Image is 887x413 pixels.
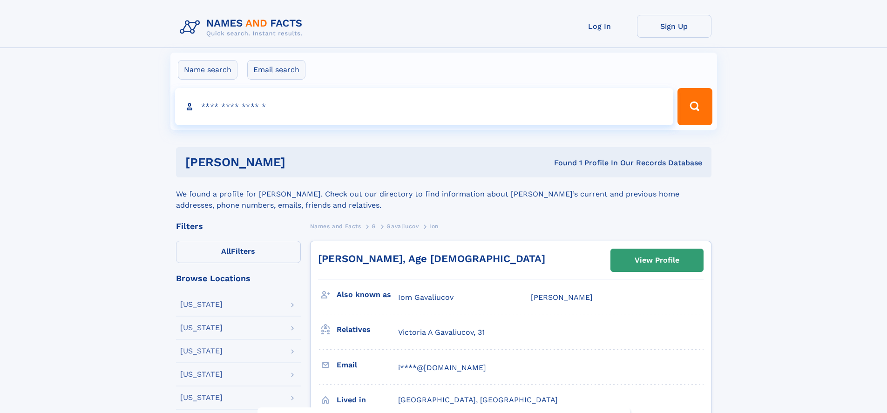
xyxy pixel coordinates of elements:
[176,177,711,211] div: We found a profile for [PERSON_NAME]. Check out our directory to find information about [PERSON_N...
[386,223,419,230] span: Gavaliucov
[176,274,301,283] div: Browse Locations
[176,15,310,40] img: Logo Names and Facts
[637,15,711,38] a: Sign Up
[398,327,485,338] a: Victoria A Gavaliucov, 31
[677,88,712,125] button: Search Button
[386,220,419,232] a: Gavaliucov
[337,322,398,338] h3: Relatives
[180,324,223,332] div: [US_STATE]
[372,220,376,232] a: G
[310,220,361,232] a: Names and Facts
[337,357,398,373] h3: Email
[176,222,301,230] div: Filters
[398,395,558,404] span: [GEOGRAPHIC_DATA], [GEOGRAPHIC_DATA]
[318,253,545,264] a: [PERSON_NAME], Age [DEMOGRAPHIC_DATA]
[176,241,301,263] label: Filters
[180,394,223,401] div: [US_STATE]
[562,15,637,38] a: Log In
[372,223,376,230] span: G
[180,301,223,308] div: [US_STATE]
[635,250,679,271] div: View Profile
[175,88,674,125] input: search input
[337,392,398,408] h3: Lived in
[611,249,703,271] a: View Profile
[180,347,223,355] div: [US_STATE]
[420,158,702,168] div: Found 1 Profile In Our Records Database
[429,223,439,230] span: Ion
[178,60,237,80] label: Name search
[247,60,305,80] label: Email search
[337,287,398,303] h3: Also known as
[180,371,223,378] div: [US_STATE]
[221,247,231,256] span: All
[185,156,420,168] h1: [PERSON_NAME]
[398,293,454,302] span: Iom Gavaliucov
[531,293,593,302] span: [PERSON_NAME]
